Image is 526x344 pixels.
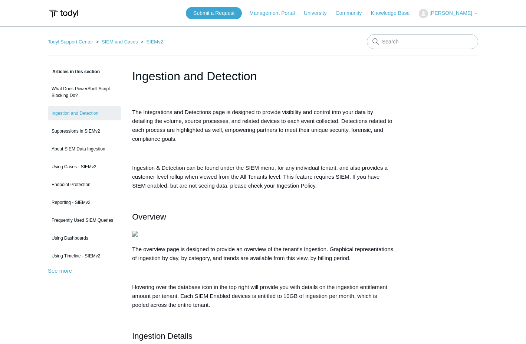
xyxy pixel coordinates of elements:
span: [PERSON_NAME] [430,10,472,16]
input: Search [367,34,478,49]
a: About SIEM Data Ingestion [48,142,121,156]
span: Hovering over the database icon in the top right will provide you with details on the ingestion e... [132,284,387,308]
h1: Ingestion and Detection [132,67,394,85]
a: Using Cases - SIEMv2 [48,160,121,174]
a: Ingestion and Detection [48,106,121,120]
a: Knowledge Base [371,9,417,17]
img: Todyl Support Center Help Center home page [48,7,79,20]
span: The overview page is designed to provide an overview of the tenant's Ingestion. Graphical represe... [132,246,393,261]
a: Using Timeline - SIEMv2 [48,249,121,263]
a: Reporting - SIEMv2 [48,195,121,210]
li: SIEMv2 [139,39,163,45]
a: University [304,9,334,17]
a: Frequently Used SIEM Queries [48,213,121,227]
li: SIEM and Cases [95,39,139,45]
span: Ingestion Details [132,331,193,341]
img: 26763576884371 [132,231,138,237]
a: Submit a Request [186,7,242,19]
a: See more [48,267,72,274]
span: The Integrations and Detections page is designed to provide visibility and control into your data... [132,109,392,142]
a: Using Dashboards [48,231,121,245]
a: Community [336,9,369,17]
a: Todyl Support Center [48,39,93,45]
span: Articles in this section [48,69,100,74]
p: Ingestion & Detection can be found under the SIEM menu, for any individual tenant, and also provi... [132,163,394,190]
a: What Does PowerShell Script Blocking Do? [48,82,121,103]
a: SIEMv2 [146,39,163,45]
a: Suppressions in SIEMv2 [48,124,121,138]
a: Management Portal [250,9,302,17]
span: Overview [132,212,166,221]
a: SIEM and Cases [102,39,138,45]
a: Endpoint Protection [48,178,121,192]
li: Todyl Support Center [48,39,95,45]
button: [PERSON_NAME] [419,9,478,18]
